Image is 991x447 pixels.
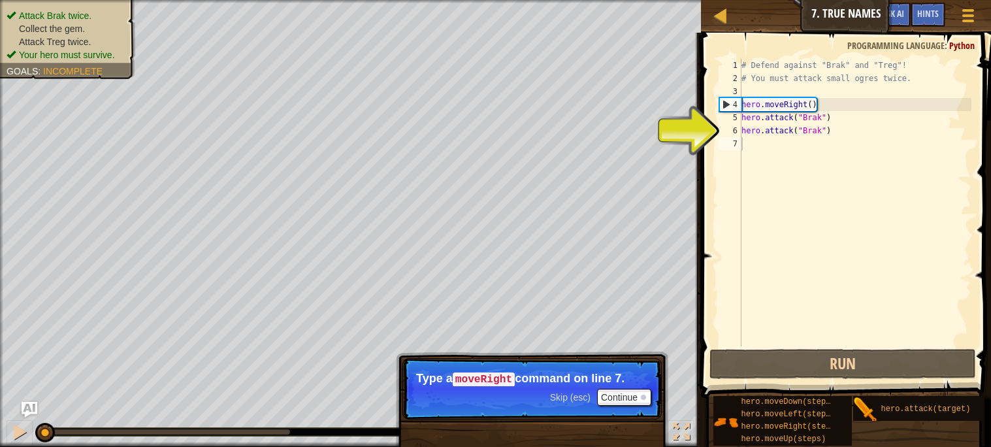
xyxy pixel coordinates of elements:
span: Incomplete [43,66,103,76]
span: Attack Treg twice. [19,37,91,47]
span: Programming language [847,39,945,52]
button: Toggle fullscreen [668,420,694,447]
span: Your hero must survive. [19,50,115,60]
div: 6 [719,124,741,137]
img: portrait.png [713,410,738,435]
div: 4 [720,98,741,111]
span: : [38,66,43,76]
button: Continue [597,389,651,406]
img: portrait.png [853,397,878,422]
button: Ask AI [22,402,37,418]
span: Skip (esc) [550,392,591,403]
div: 1 [719,59,741,72]
span: Goals [7,66,38,76]
button: Ask AI [875,3,911,27]
button: Run [709,349,975,379]
li: Your hero must survive. [7,48,125,61]
span: hero.moveLeft(steps) [741,410,836,419]
li: Attack Brak twice. [7,9,125,22]
span: Ask AI [882,7,904,20]
span: Collect the gem. [19,24,85,34]
div: 2 [719,72,741,85]
button: Ctrl + P: Pause [7,420,33,447]
li: Collect the gem. [7,22,125,35]
div: 7 [719,137,741,150]
div: 3 [719,85,741,98]
span: hero.moveDown(steps) [741,397,836,406]
span: Python [949,39,975,52]
p: Type a command on line 7. [416,372,648,386]
span: Attack Brak twice. [19,10,91,21]
span: hero.attack(target) [881,405,971,414]
div: 5 [719,111,741,124]
span: : [945,39,949,52]
code: moveRight [453,372,515,387]
li: Attack Treg twice. [7,35,125,48]
span: Hints [917,7,939,20]
button: Show game menu [952,3,984,33]
span: hero.moveUp(steps) [741,435,826,444]
span: hero.moveRight(steps) [741,422,840,431]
